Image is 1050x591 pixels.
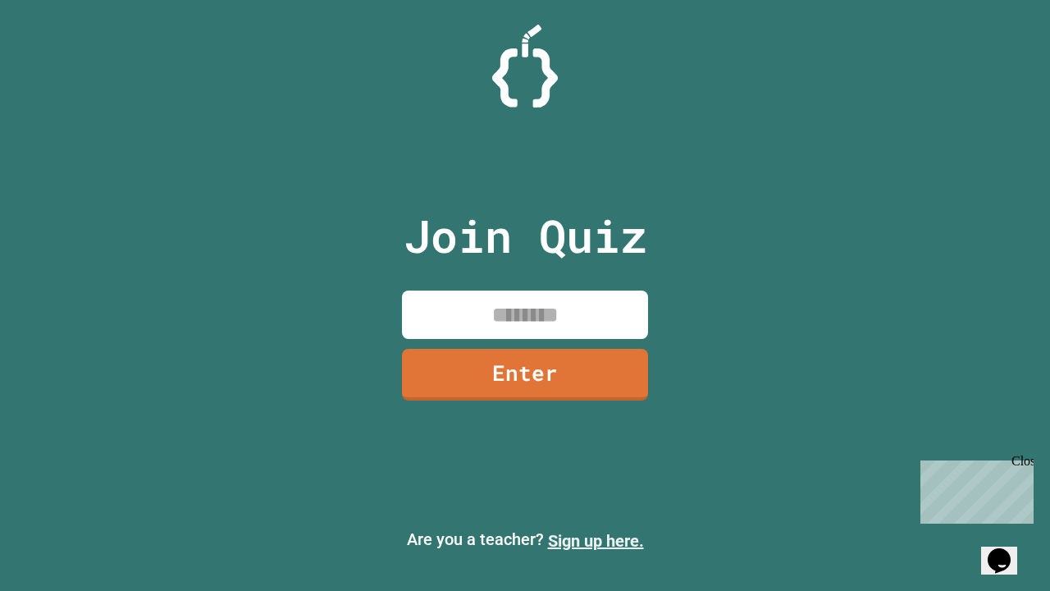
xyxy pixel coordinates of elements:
iframe: chat widget [914,454,1034,524]
p: Join Quiz [404,202,647,270]
p: Are you a teacher? [13,527,1037,553]
a: Enter [402,349,648,401]
img: Logo.svg [492,25,558,108]
iframe: chat widget [981,525,1034,575]
div: Chat with us now!Close [7,7,113,104]
a: Sign up here. [548,531,644,551]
